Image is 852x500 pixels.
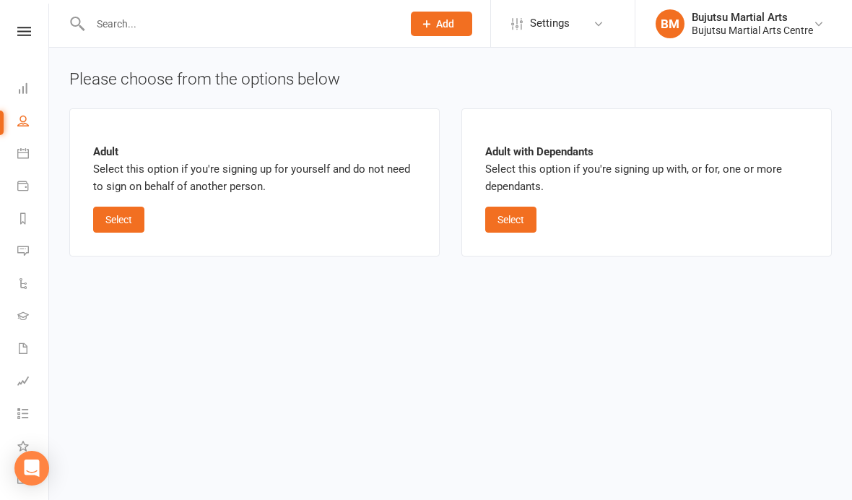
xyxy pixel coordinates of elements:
[485,207,536,233] button: Select
[93,145,118,158] strong: Adult
[93,207,144,233] button: Select
[93,143,416,195] p: Select this option if you're signing up for yourself and do not need to sign on behalf of another...
[17,106,50,139] a: People
[692,24,813,37] div: Bujutsu Martial Arts Centre
[17,139,50,171] a: Calendar
[17,171,50,204] a: Payments
[17,431,50,464] a: What's New
[692,11,813,24] div: Bujutsu Martial Arts
[17,74,50,106] a: Dashboard
[436,18,454,30] span: Add
[530,7,570,40] span: Settings
[86,14,392,34] input: Search...
[485,145,594,158] strong: Adult with Dependants
[17,366,50,399] a: Assessments
[411,12,472,36] button: Add
[485,143,808,195] p: Select this option if you're signing up with, or for, one or more dependants.
[69,68,832,91] div: Please choose from the options below
[17,204,50,236] a: Reports
[14,451,49,486] div: Open Intercom Messenger
[656,9,684,38] div: BM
